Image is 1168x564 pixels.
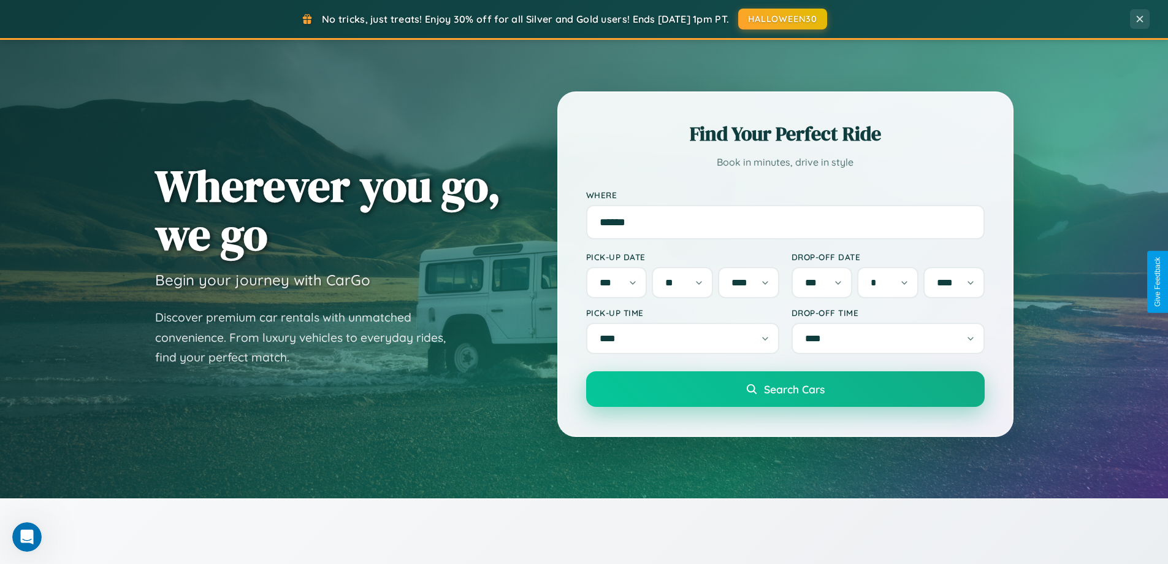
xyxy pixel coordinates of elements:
[12,522,42,552] iframe: Intercom live chat
[586,307,779,318] label: Pick-up Time
[738,9,827,29] button: HALLOWEEN30
[1153,257,1162,307] div: Give Feedback
[155,307,462,368] p: Discover premium car rentals with unmatched convenience. From luxury vehicles to everyday rides, ...
[792,252,985,262] label: Drop-off Date
[586,120,985,147] h2: Find Your Perfect Ride
[155,161,501,258] h1: Wherever you go, we go
[586,371,985,407] button: Search Cars
[586,252,779,262] label: Pick-up Date
[792,307,985,318] label: Drop-off Time
[322,13,729,25] span: No tricks, just treats! Enjoy 30% off for all Silver and Gold users! Ends [DATE] 1pm PT.
[586,153,985,171] p: Book in minutes, drive in style
[155,271,370,289] h3: Begin your journey with CarGo
[586,190,985,200] label: Where
[764,382,825,396] span: Search Cars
